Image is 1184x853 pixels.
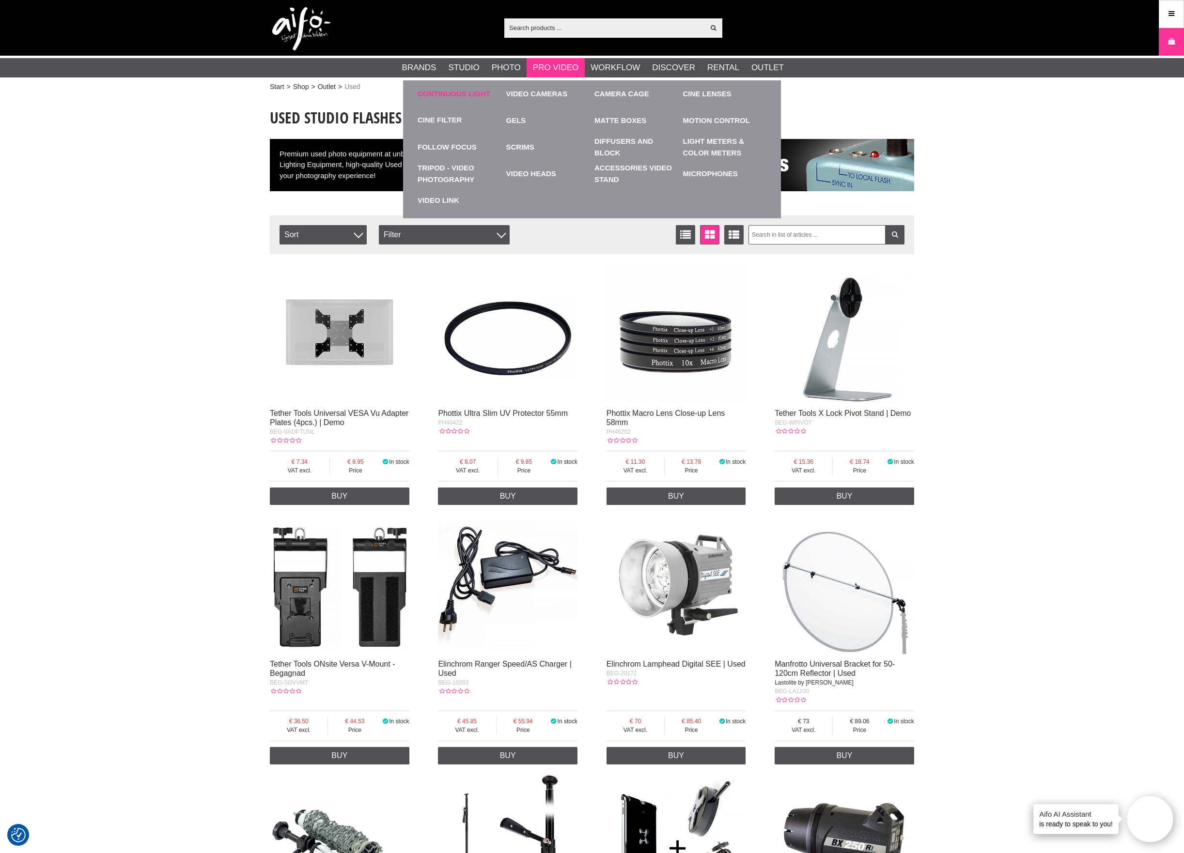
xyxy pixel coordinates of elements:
[270,466,329,475] span: VAT excl.
[438,427,469,436] div: Customer rating: 0
[558,458,577,465] span: In stock
[726,458,746,465] span: In stock
[676,225,695,244] a: List
[683,107,767,134] a: Motion Control
[506,160,590,187] a: Video Heads
[833,717,886,726] span: 89.06
[775,747,914,764] a: Buy
[293,82,309,92] a: Shop
[497,726,550,734] span: Price
[438,487,577,505] a: Buy
[270,515,409,654] img: Tether Tools ONsite Versa V-Mount - Begagnad
[665,717,718,726] span: 85.40
[328,717,381,726] span: 44.53
[270,139,914,191] div: Premium used photo equipment at unbeatable prices, including Elinchrom Studio and Portable Flashe...
[683,134,767,160] a: Light Meters & Color Meters
[607,747,746,764] a: Buy
[652,61,695,74] a: Discover
[607,670,637,677] span: BEG-20172
[775,726,832,734] span: VAT excl.
[775,515,914,654] img: Manfrotto Universal Bracket for 50-120cm Reflector | Used
[775,409,911,417] a: Tether Tools X Lock Pivot Stand | Demo
[894,458,914,465] span: In stock
[775,427,806,436] div: Customer rating: 0
[270,717,327,726] span: 36.50
[707,61,739,74] a: Rental
[438,419,462,426] span: PH40422
[438,747,577,764] a: Buy
[591,61,640,74] a: Workflow
[887,718,894,725] i: In stock
[607,428,631,435] span: PH46202
[330,466,382,475] span: Price
[1039,809,1113,819] h4: Aifo AI Assistant
[653,139,914,191] img: Used Demo Photo Equipment
[775,457,832,466] span: 15.36
[270,436,301,445] div: Customer rating: 0
[894,718,914,725] span: In stock
[497,717,550,726] span: 55.94
[665,466,718,475] span: Price
[751,61,784,74] a: Outlet
[492,61,521,74] a: Photo
[594,107,678,134] a: Matte Boxes
[607,409,725,426] a: Phottix Macro Lens Close-up Lens 58mm
[607,436,638,445] div: Customer rating: 0
[683,160,767,187] a: Microphones
[270,660,395,677] a: Tether Tools ONsite Versa V-Mount - Begagnad
[498,457,550,466] span: 9.85
[775,419,812,426] span: BEG-WPIVOT
[438,660,571,677] a: Elinchrom Ranger Speed/AS Charger | Used
[389,458,409,465] span: In stock
[775,660,895,677] a: Manfrotto Universal Bracket for 50-120cm Reflector | Used
[887,458,894,465] i: In stock
[418,187,501,213] a: Video Link
[594,80,678,107] a: Camera Cage
[498,466,550,475] span: Price
[748,225,905,244] input: Search in list of articles ...
[438,679,468,686] span: BEG-19283
[270,82,284,92] a: Start
[438,457,498,466] span: 8.07
[418,115,462,126] a: Cine Filter
[389,718,409,725] span: In stock
[418,134,501,160] a: Follow Focus
[418,160,501,187] a: Tripod - Video photography
[270,487,409,505] a: Buy
[607,660,746,668] a: Elinchrom Lamphead Digital SEE | Used
[270,747,409,764] a: Buy
[533,61,578,74] a: Pro Video
[718,458,726,465] i: In stock
[665,726,718,734] span: Price
[330,457,382,466] span: 8.95
[418,80,501,107] a: Continuous Light
[885,225,904,244] a: Filter
[550,718,558,725] i: In stock
[270,687,301,696] div: Customer rating: 0
[270,264,409,403] img: Tether Tools Universal VESA Vu Adapter Plates (4pcs.) | Demo
[775,696,806,704] div: Customer rating: 0
[607,466,664,475] span: VAT excl.
[338,82,342,92] span: >
[438,687,469,696] div: Customer rating: 0
[607,487,746,505] a: Buy
[270,107,914,128] h1: Used Studio Flashes & Photo Equipment
[11,826,26,844] button: Consent Preferences
[607,717,664,726] span: 70
[1033,804,1119,834] div: is ready to speak to you!
[438,515,577,654] img: Elinchrom Ranger Speed/AS Charger | Used
[381,718,389,725] i: In stock
[506,134,590,160] a: Scrims
[448,61,479,74] a: Studio
[270,726,327,734] span: VAT excl.
[280,225,367,244] span: Sort
[726,718,746,725] span: In stock
[594,160,678,187] a: Accessories Video Stand
[270,457,329,466] span: 7.34
[438,717,496,726] span: 45.85
[270,679,308,686] span: BEG-SDVVMT
[272,7,330,51] img: logo.png
[718,718,726,725] i: In stock
[438,466,498,475] span: VAT excl.
[311,82,315,92] span: >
